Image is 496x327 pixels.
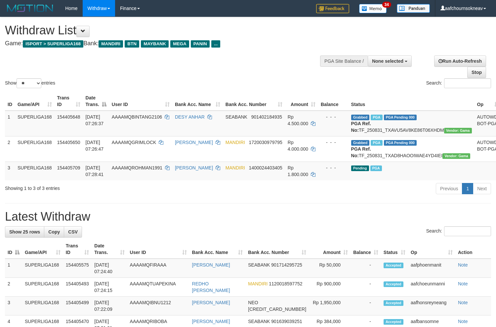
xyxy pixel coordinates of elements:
td: aafhonsreyneang [408,297,455,315]
span: [DATE] 07:26:47 [86,140,104,152]
a: Note [458,319,468,324]
select: Showentries [17,78,41,88]
td: 2 [5,278,22,297]
span: ... [211,40,220,48]
th: Op: activate to sort column ascending [408,240,455,259]
span: AAAAMQROHMAN1991 [112,165,162,170]
span: Vendor URL: https://trx31.1velocity.biz [444,128,472,133]
span: Accepted [384,281,403,287]
span: Copy [48,229,60,235]
th: Bank Acc. Number: activate to sort column ascending [245,240,309,259]
th: Status [349,92,475,111]
span: Copy 901714295725 to clipboard [271,262,302,268]
a: [PERSON_NAME] [192,300,230,305]
span: Show 25 rows [9,229,40,235]
th: User ID: activate to sort column ascending [109,92,172,111]
span: 154405648 [57,114,80,120]
td: SUPERLIGA168 [15,111,55,136]
td: AAAAMQFIRAAA [127,259,189,278]
th: ID [5,92,15,111]
td: 154405493 [63,278,92,297]
span: Accepted [384,300,403,306]
span: Copy 5859458264366726 to clipboard [248,307,306,312]
a: REDHO [PERSON_NAME] [192,281,230,293]
td: 1 [5,111,15,136]
td: 154405575 [63,259,92,278]
td: - [351,259,381,278]
td: 3 [5,162,15,180]
a: [PERSON_NAME] [192,319,230,324]
td: 2 [5,136,15,162]
div: PGA Site Balance / [320,55,368,67]
a: Copy [44,226,64,237]
td: aafphoenmanit [408,259,455,278]
span: MEGA [170,40,189,48]
th: Balance: activate to sort column ascending [351,240,381,259]
span: Marked by aafchoeunmanni [371,140,382,146]
td: SUPERLIGA168 [22,259,63,278]
a: DESY ANHAR [175,114,205,120]
span: PGA Pending [384,115,417,120]
span: AAAAMQGRIMLOCK [112,140,156,145]
span: MAYBANK [141,40,169,48]
a: Note [458,281,468,286]
img: Button%20Memo.svg [359,4,387,13]
span: PANIN [191,40,210,48]
th: Date Trans.: activate to sort column ascending [92,240,127,259]
span: Pending [351,165,369,171]
td: [DATE] 07:24:15 [92,278,127,297]
span: Rp 4.500.000 [288,114,308,126]
a: Show 25 rows [5,226,44,237]
span: 154405650 [57,140,80,145]
span: SEABANK [248,319,270,324]
h1: Withdraw List [5,24,324,37]
div: - - - [321,114,346,120]
span: Copy 1120018597752 to clipboard [269,281,302,286]
div: - - - [321,164,346,171]
span: Grabbed [351,115,370,120]
span: BTN [125,40,139,48]
b: PGA Ref. No: [351,121,371,133]
span: Grabbed [351,140,370,146]
a: Run Auto-Refresh [434,55,486,67]
td: AAAAMQTUAPEKINA [127,278,189,297]
input: Search: [444,226,491,236]
label: Search: [426,226,491,236]
span: ISPORT > SUPERLIGA168 [23,40,83,48]
td: Rp 50,000 [309,259,351,278]
span: MANDIRI [248,281,268,286]
a: Note [458,300,468,305]
span: Vendor URL: https://trx31.1velocity.biz [442,153,470,159]
span: Marked by aafheankoy [371,115,382,120]
span: PGA Pending [384,140,417,146]
td: TF_250831_TXAVU5AV8KE86T06XHDM [349,111,475,136]
span: Marked by aafchoeunmanni [370,165,382,171]
th: Trans ID: activate to sort column ascending [55,92,83,111]
div: - - - [321,139,346,146]
td: SUPERLIGA168 [15,162,55,180]
a: Note [458,262,468,268]
th: Date Trans.: activate to sort column descending [83,92,109,111]
img: panduan.png [397,4,430,13]
th: Amount: activate to sort column ascending [285,92,318,111]
span: SEABANK [226,114,247,120]
a: Stop [467,67,486,78]
th: Action [455,240,491,259]
th: Bank Acc. Name: activate to sort column ascending [189,240,246,259]
td: - [351,297,381,315]
td: Rp 1,950,000 [309,297,351,315]
td: aafchoeunmanni [408,278,455,297]
span: Accepted [384,319,403,325]
a: CSV [64,226,82,237]
th: Bank Acc. Name: activate to sort column ascending [172,92,223,111]
a: [PERSON_NAME] [175,165,213,170]
td: SUPERLIGA168 [15,136,55,162]
th: User ID: activate to sort column ascending [127,240,189,259]
a: [PERSON_NAME] [175,140,213,145]
td: 1 [5,259,22,278]
span: MANDIRI [226,165,245,170]
th: Game/API: activate to sort column ascending [22,240,63,259]
span: Rp 1.800.000 [288,165,308,177]
div: Showing 1 to 3 of 3 entries [5,182,202,192]
span: Copy 901639039251 to clipboard [271,319,302,324]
